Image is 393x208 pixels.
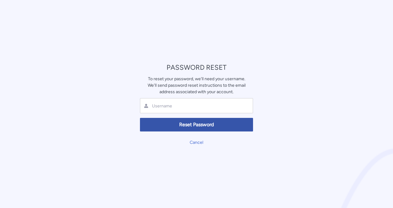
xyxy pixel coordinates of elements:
div: To reset your password, we'll need your username. We'll send password reset instructions to the e... [140,76,253,95]
span: PASSWORD RESET [167,63,226,72]
span: Reset Password [144,121,249,128]
input: Username [151,103,225,109]
a: Cancel [190,140,203,145]
button: Reset Password [140,118,253,132]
